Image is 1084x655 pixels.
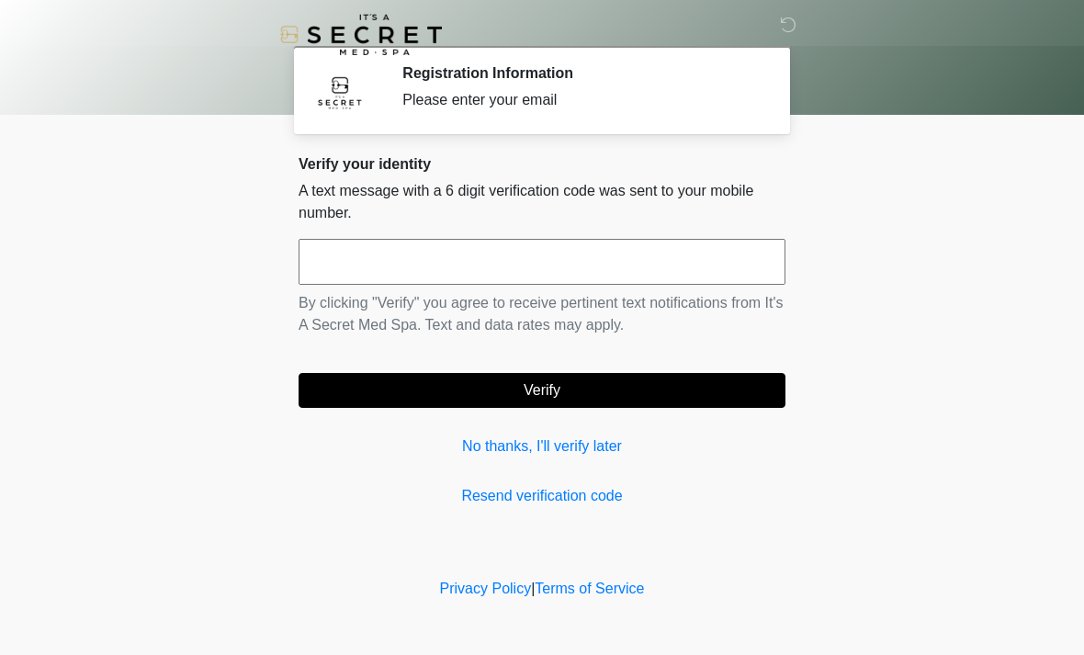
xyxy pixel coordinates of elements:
[299,180,785,224] p: A text message with a 6 digit verification code was sent to your mobile number.
[299,435,785,457] a: No thanks, I'll verify later
[535,581,644,596] a: Terms of Service
[299,292,785,336] p: By clicking "Verify" you agree to receive pertinent text notifications from It's A Secret Med Spa...
[299,373,785,408] button: Verify
[299,155,785,173] h2: Verify your identity
[531,581,535,596] a: |
[299,485,785,507] a: Resend verification code
[402,64,758,82] h2: Registration Information
[440,581,532,596] a: Privacy Policy
[312,64,367,119] img: Agent Avatar
[402,89,758,111] div: Please enter your email
[280,14,442,55] img: It's A Secret Med Spa Logo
